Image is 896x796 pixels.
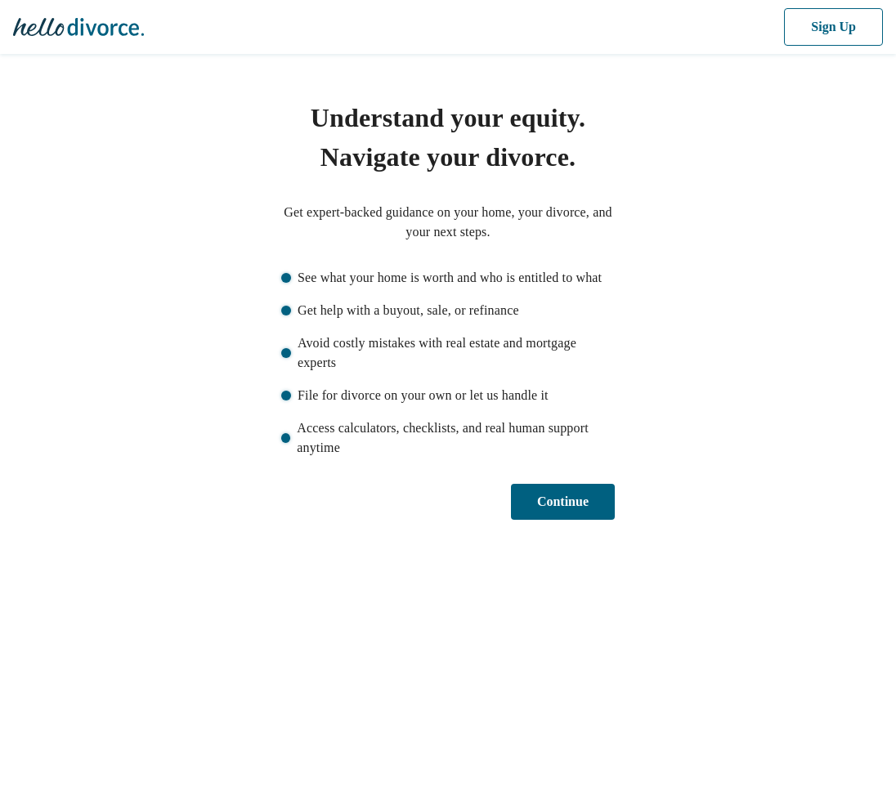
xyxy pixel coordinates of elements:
li: Access calculators, checklists, and real human support anytime [281,438,615,477]
li: See what your home is worth and who is entitled to what [281,268,615,307]
p: Get expert-backed guidance on your home, your divorce, and your next steps. [281,203,615,242]
button: Sign Up [781,8,883,46]
img: Hello Divorce Logo [13,11,144,43]
li: Get help with a buyout, sale, or refinance [281,320,615,340]
li: File for divorce on your own or let us handle it [281,405,615,425]
li: Avoid costly mistakes with real estate and mortgage experts [281,353,615,392]
h1: Understand your equity. Navigate your divorce. [281,98,615,177]
button: Continue [507,503,615,539]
